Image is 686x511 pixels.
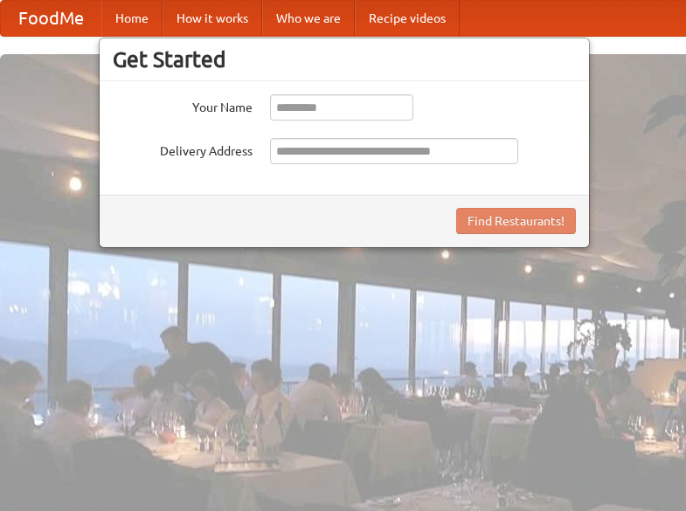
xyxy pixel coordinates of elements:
[456,208,576,234] button: Find Restaurants!
[1,1,101,36] a: FoodMe
[113,46,576,73] h3: Get Started
[262,1,355,36] a: Who we are
[355,1,460,36] a: Recipe videos
[113,138,253,160] label: Delivery Address
[101,1,163,36] a: Home
[113,94,253,116] label: Your Name
[163,1,262,36] a: How it works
